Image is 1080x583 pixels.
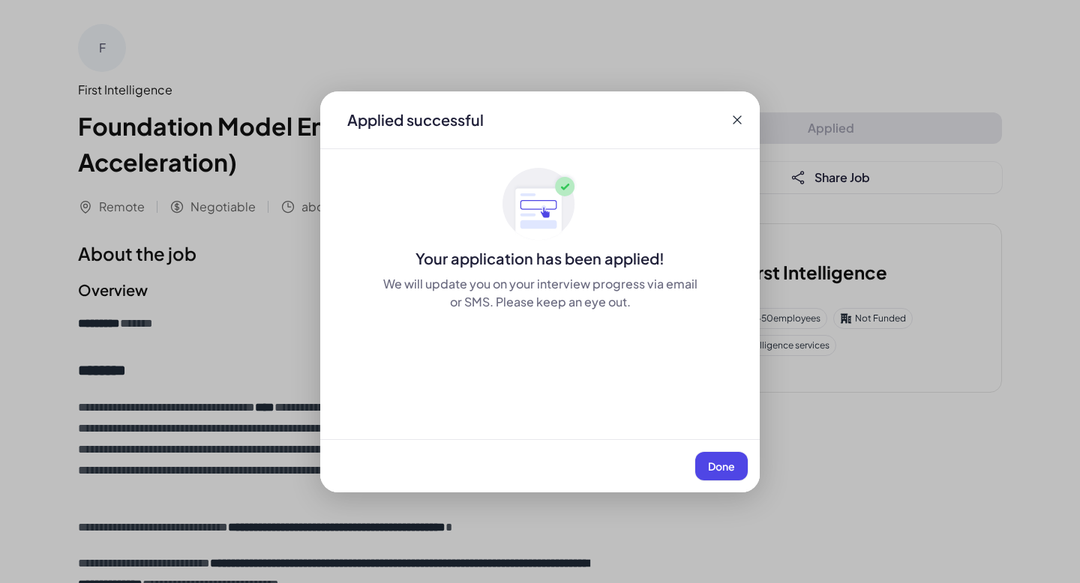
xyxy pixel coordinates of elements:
[502,167,577,242] img: ApplyedMaskGroup3.svg
[380,275,700,311] div: We will update you on your interview progress via email or SMS. Please keep an eye out.
[695,452,748,480] button: Done
[708,459,735,473] span: Done
[347,109,484,130] div: Applied successful
[320,248,760,269] div: Your application has been applied!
